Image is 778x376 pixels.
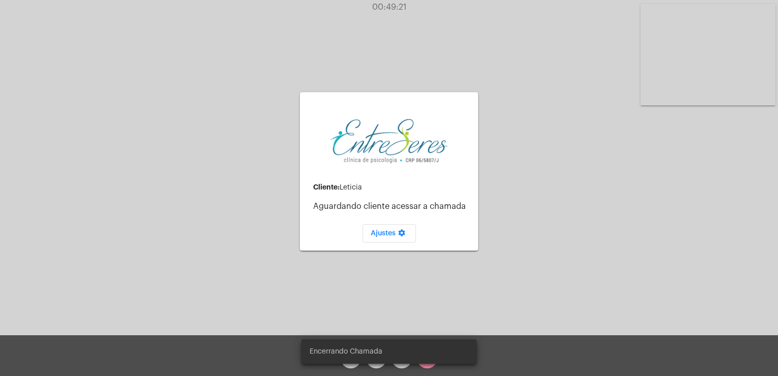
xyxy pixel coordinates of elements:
[330,118,448,164] img: aa27006a-a7e4-c883-abf8-315c10fe6841.png
[363,224,416,243] button: Ajustes
[396,229,408,241] mat-icon: settings
[371,230,408,237] span: Ajustes
[313,183,340,191] strong: Cliente:
[372,3,406,11] span: 00:49:21
[310,346,382,357] span: Encerrando Chamada
[313,183,470,192] div: Leticia
[313,202,470,211] p: Aguardando cliente acessar a chamada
